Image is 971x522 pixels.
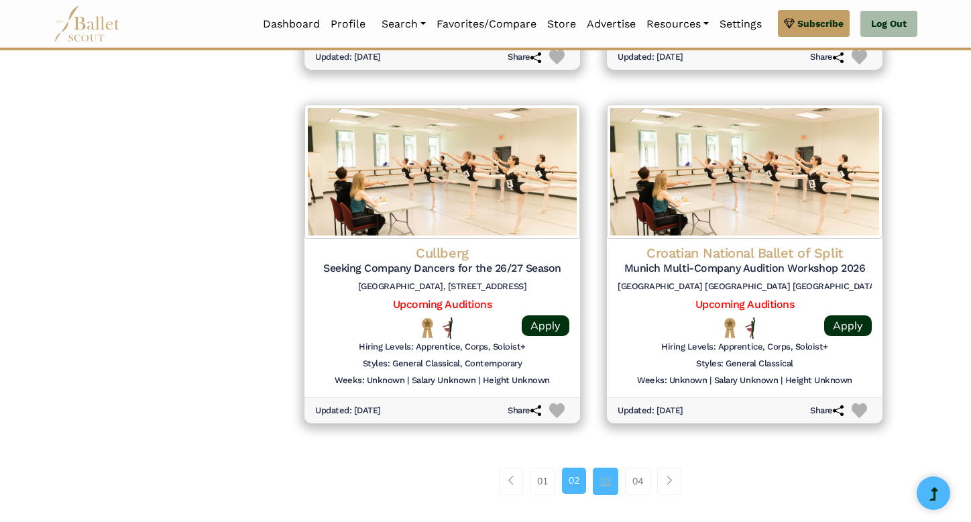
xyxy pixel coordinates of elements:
img: Heart [549,403,565,419]
h6: | [709,375,711,386]
h6: | [781,375,783,386]
h4: Croatian National Ballet of Split [618,244,872,262]
h6: Share [508,52,541,63]
img: Logo [304,105,580,239]
img: National [419,317,436,338]
a: Favorites/Compare [431,10,542,38]
a: 01 [530,468,555,494]
h6: [GEOGRAPHIC_DATA] [GEOGRAPHIC_DATA] [GEOGRAPHIC_DATA] - 21000 [GEOGRAPHIC_DATA] - Trg Gaje Bulata 1 [618,281,872,293]
h6: Styles: General Classical [696,358,793,370]
h6: Salary Unknown [714,375,778,386]
img: All [443,317,453,339]
a: 03 [593,468,618,494]
a: Upcoming Auditions [695,298,794,311]
h6: Updated: [DATE] [315,405,381,417]
img: All [745,317,755,339]
a: Upcoming Auditions [393,298,492,311]
h5: Munich Multi-Company Audition Workshop 2026 [618,262,872,276]
h6: | [478,375,480,386]
h6: Styles: General Classical, Contemporary [363,358,522,370]
a: Apply [522,315,569,336]
h6: [GEOGRAPHIC_DATA], [STREET_ADDRESS] [315,281,569,293]
a: 02 [562,468,586,493]
img: Heart [852,403,867,419]
a: 04 [625,468,650,494]
img: Heart [852,50,867,65]
h6: Hiring Levels: Apprentice, Corps, Soloist+ [359,342,526,353]
nav: Page navigation example [499,468,689,494]
h6: Updated: [DATE] [618,52,683,63]
span: Subscribe [797,16,844,31]
a: Profile [325,10,371,38]
a: Search [376,10,431,38]
a: Store [542,10,581,38]
h4: Cullberg [315,244,569,262]
a: Subscribe [778,10,850,37]
h6: Updated: [DATE] [618,405,683,417]
h6: Height Unknown [785,375,852,386]
img: Heart [549,50,565,65]
a: Log Out [860,11,917,38]
h6: Share [810,52,844,63]
h6: Salary Unknown [412,375,475,386]
h6: Height Unknown [483,375,550,386]
a: Resources [641,10,714,38]
h6: Share [508,405,541,417]
h6: Hiring Levels: Apprentice, Corps, Soloist+ [661,342,828,353]
a: Settings [714,10,767,38]
a: Apply [824,315,872,336]
h5: Seeking Company Dancers for the 26/27 Season [315,262,569,276]
h6: | [407,375,409,386]
h6: Updated: [DATE] [315,52,381,63]
a: Advertise [581,10,641,38]
h6: Weeks: Unknown [335,375,404,386]
img: gem.svg [784,16,795,31]
a: Dashboard [258,10,325,38]
img: National [722,317,738,338]
img: Logo [607,105,882,239]
h6: Share [810,405,844,417]
h6: Weeks: Unknown [637,375,707,386]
